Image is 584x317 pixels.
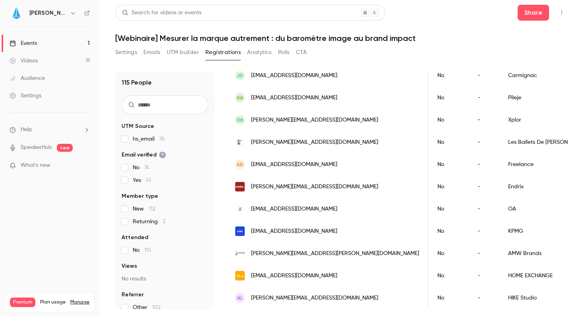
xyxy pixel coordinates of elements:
[251,160,337,169] span: [EMAIL_ADDRESS][DOMAIN_NAME]
[146,178,151,183] span: 41
[251,249,419,258] span: [PERSON_NAME][EMAIL_ADDRESS][PERSON_NAME][DOMAIN_NAME]
[21,143,52,152] a: SpeakerHub
[470,220,500,242] div: -
[251,294,378,302] span: [PERSON_NAME][EMAIL_ADDRESS][DOMAIN_NAME]
[235,226,245,236] img: kpmg.fr
[143,46,160,59] button: Emails
[144,165,149,170] span: 74
[115,33,568,43] h1: [Webinaire] Mesurer la marque autrement : du baromètre image au brand impact
[237,161,243,168] span: AB
[122,78,152,87] h1: 115 People
[122,9,201,17] div: Search for videos or events
[251,138,378,147] span: [PERSON_NAME][EMAIL_ADDRESS][DOMAIN_NAME]
[122,122,208,311] section: facet-groups
[429,242,470,265] div: No
[133,164,149,172] span: No
[133,176,151,184] span: Yes
[159,136,165,142] span: 76
[21,126,32,134] span: Help
[470,265,500,287] div: -
[10,7,23,19] img: JIN
[278,46,290,59] button: Polls
[247,46,272,59] button: Analytics
[237,72,243,79] span: JD
[122,151,166,159] span: Email verified
[122,262,137,270] span: Views
[40,299,66,305] span: Plan usage
[470,242,500,265] div: -
[251,72,337,80] span: [EMAIL_ADDRESS][DOMAIN_NAME]
[237,294,243,302] span: AL
[235,271,245,280] img: homeexchange.com
[237,116,244,124] span: DB
[205,46,241,59] button: Registrations
[115,46,137,59] button: Settings
[429,287,470,309] div: No
[149,206,155,212] span: 112
[251,227,337,236] span: [EMAIL_ADDRESS][DOMAIN_NAME]
[122,291,144,299] span: Referrer
[237,94,243,101] span: KA
[518,5,549,21] button: Share
[470,109,500,131] div: -
[10,39,37,47] div: Events
[133,205,155,213] span: New
[470,176,500,198] div: -
[144,247,151,253] span: 115
[235,137,245,147] img: balletsdemontecarlo.com
[470,153,500,176] div: -
[122,275,208,283] p: No results
[133,246,151,254] span: No
[162,219,165,224] span: 3
[57,144,73,152] span: new
[10,57,38,65] div: Videos
[122,234,148,242] span: Attended
[296,46,307,59] button: CTA
[429,131,470,153] div: No
[133,135,165,143] span: hs_email
[122,192,158,200] span: Member type
[10,92,41,100] div: Settings
[167,46,199,59] button: UTM builder
[429,198,470,220] div: No
[10,298,35,307] span: Premium
[133,303,161,311] span: Other
[152,305,161,310] span: 102
[470,287,500,309] div: -
[429,176,470,198] div: No
[70,299,89,305] a: Manage
[21,161,50,170] span: What's new
[251,94,337,102] span: [EMAIL_ADDRESS][DOMAIN_NAME]
[429,109,470,131] div: No
[235,249,245,258] img: edhec.com
[470,87,500,109] div: -
[235,182,245,191] img: endrix.com
[10,74,45,82] div: Audience
[470,198,500,220] div: -
[235,204,245,214] img: jin.fr
[429,64,470,87] div: No
[429,153,470,176] div: No
[80,162,90,169] iframe: Noticeable Trigger
[251,183,378,191] span: [PERSON_NAME][EMAIL_ADDRESS][DOMAIN_NAME]
[10,126,90,134] li: help-dropdown-opener
[470,131,500,153] div: -
[470,64,500,87] div: -
[429,220,470,242] div: No
[122,122,154,130] span: UTM Source
[429,87,470,109] div: No
[429,265,470,287] div: No
[133,218,165,226] span: Returning
[251,205,337,213] span: [EMAIL_ADDRESS][DOMAIN_NAME]
[29,9,67,17] h6: [PERSON_NAME]
[251,116,378,124] span: [PERSON_NAME][EMAIL_ADDRESS][DOMAIN_NAME]
[251,272,337,280] span: [EMAIL_ADDRESS][DOMAIN_NAME]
